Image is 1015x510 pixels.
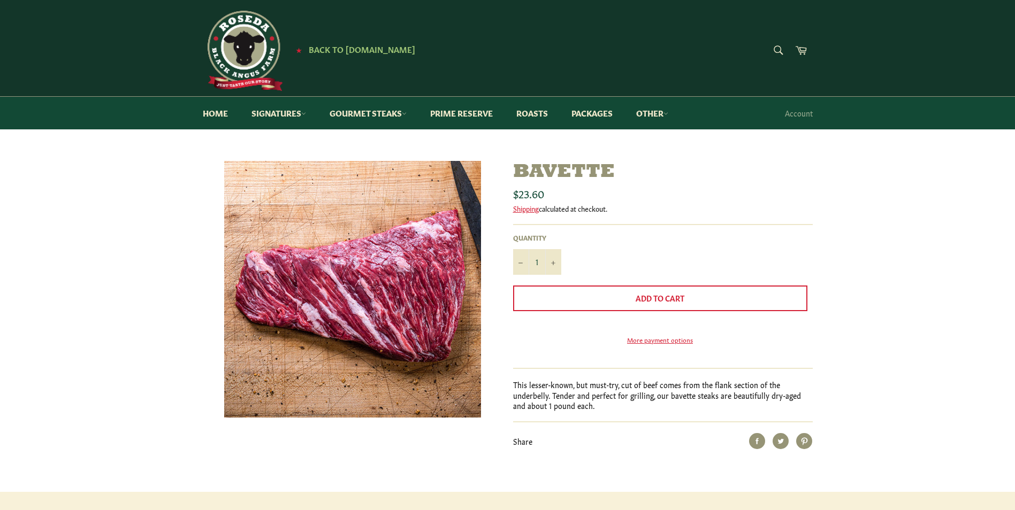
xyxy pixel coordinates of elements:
a: Home [192,97,239,129]
span: Back to [DOMAIN_NAME] [309,43,415,55]
a: Gourmet Steaks [319,97,417,129]
span: $23.60 [513,186,544,200]
label: Quantity [513,233,561,242]
a: ★ Back to [DOMAIN_NAME] [291,45,415,54]
button: Add to Cart [513,285,807,311]
a: Roasts [506,97,559,129]
button: Reduce item quantity by one [513,249,529,275]
span: ★ [296,45,302,54]
a: Packages [561,97,623,129]
p: This lesser-known, but must-try, cut of beef comes from the flank section of the underbelly. Tend... [513,380,813,411]
a: More payment options [513,335,807,344]
span: Add to Cart [636,292,684,303]
a: Signatures [241,97,317,129]
a: Shipping [513,203,539,213]
a: Account [780,97,818,129]
img: Roseda Beef [203,11,283,91]
span: Share [513,436,532,446]
div: calculated at checkout. [513,204,813,213]
button: Increase item quantity by one [545,249,561,275]
a: Prime Reserve [419,97,503,129]
img: Bavette [224,161,481,418]
h1: Bavette [513,161,813,184]
a: Other [625,97,679,129]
